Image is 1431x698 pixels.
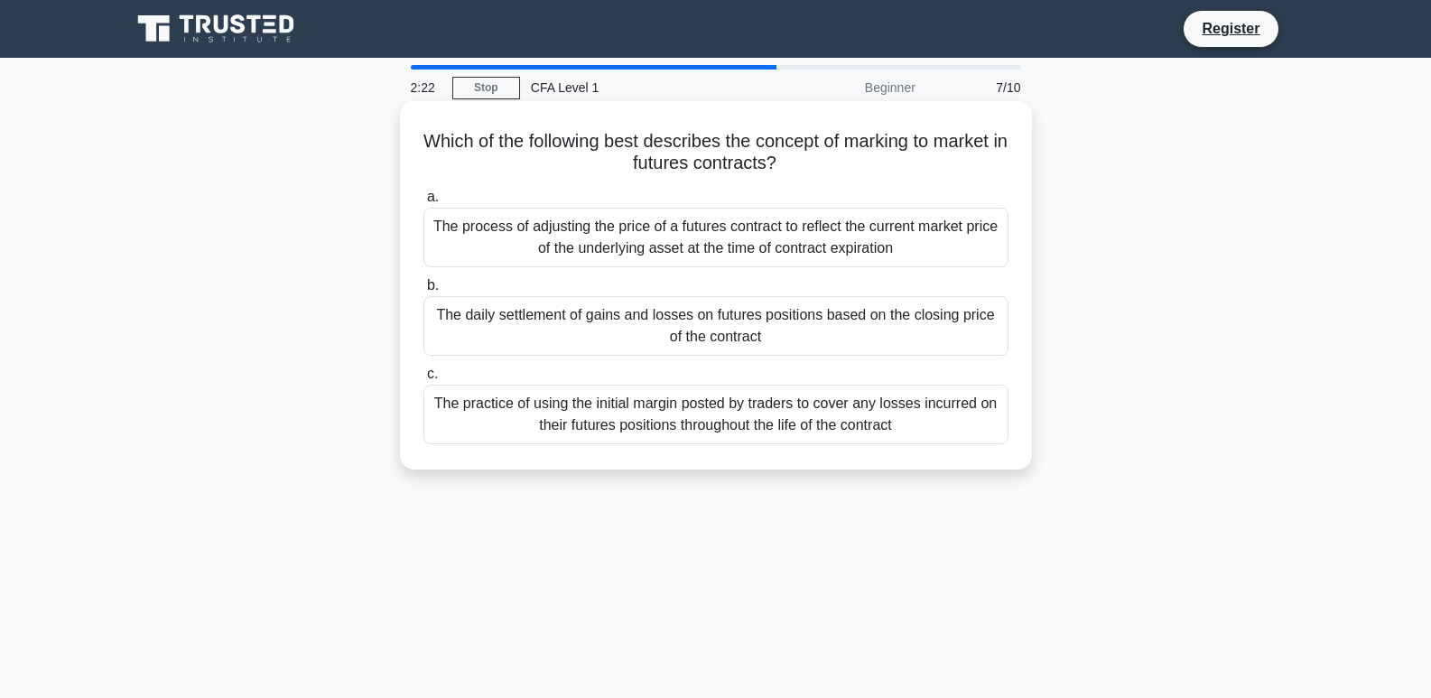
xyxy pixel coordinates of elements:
[427,366,438,381] span: c.
[768,70,926,106] div: Beginner
[1191,17,1270,40] a: Register
[423,385,1008,444] div: The practice of using the initial margin posted by traders to cover any losses incurred on their ...
[926,70,1032,106] div: 7/10
[452,77,520,99] a: Stop
[427,277,439,293] span: b.
[520,70,768,106] div: CFA Level 1
[423,208,1008,267] div: The process of adjusting the price of a futures contract to reflect the current market price of t...
[422,130,1010,175] h5: Which of the following best describes the concept of marking to market in futures contracts?
[423,296,1008,356] div: The daily settlement of gains and losses on futures positions based on the closing price of the c...
[427,189,439,204] span: a.
[400,70,452,106] div: 2:22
